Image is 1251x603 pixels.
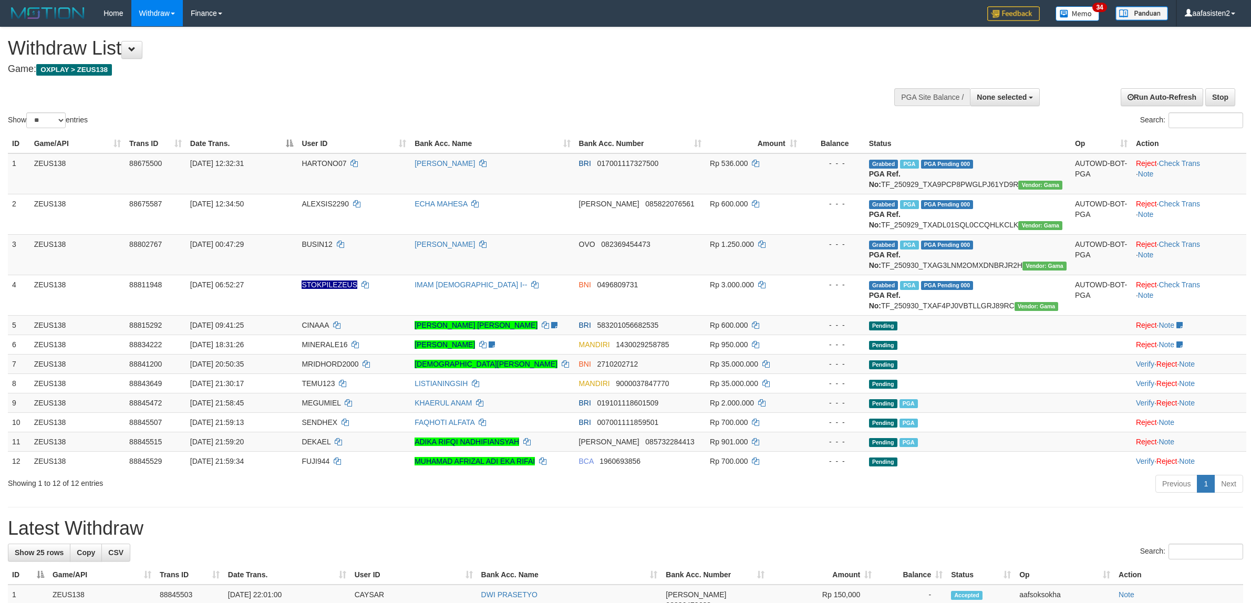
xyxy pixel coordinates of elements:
[865,194,1071,234] td: TF_250929_TXADL01SQL0CCQHLKCLK
[805,456,861,466] div: - - -
[30,432,125,451] td: ZEUS138
[1138,251,1154,259] a: Note
[869,241,898,249] span: Grabbed
[597,321,659,329] span: Copy 583201056682535 to clipboard
[302,379,335,388] span: TEMU123
[190,280,244,289] span: [DATE] 06:52:27
[1132,315,1246,335] td: ·
[894,88,970,106] div: PGA Site Balance /
[1071,153,1132,194] td: AUTOWD-BOT-PGA
[1136,280,1157,289] a: Reject
[921,281,974,290] span: PGA Pending
[865,275,1071,315] td: TF_250930_TXAF4PJ0VBTLLGRJ89RC
[579,159,591,168] span: BRI
[302,321,328,329] span: CINAAA
[481,590,537,599] a: DWI PRASETYO
[1132,234,1246,275] td: · ·
[415,321,537,329] a: [PERSON_NAME] [PERSON_NAME]
[190,340,244,349] span: [DATE] 18:31:26
[1132,134,1246,153] th: Action
[597,399,659,407] span: Copy 019101118601509 to clipboard
[129,200,162,208] span: 88675587
[921,160,974,169] span: PGA Pending
[70,544,102,562] a: Copy
[1136,418,1157,427] a: Reject
[129,457,162,465] span: 88845529
[190,438,244,446] span: [DATE] 21:59:20
[601,240,650,248] span: Copy 082369454473 to clipboard
[805,279,861,290] div: - - -
[599,457,640,465] span: Copy 1960693856 to clipboard
[710,379,758,388] span: Rp 35.000.000
[8,565,48,585] th: ID: activate to sort column descending
[869,341,897,350] span: Pending
[947,565,1015,585] th: Status: activate to sort column ascending
[30,451,125,471] td: ZEUS138
[1159,418,1174,427] a: Note
[1132,335,1246,354] td: ·
[8,432,30,451] td: 11
[1179,379,1195,388] a: Note
[661,565,769,585] th: Bank Acc. Number: activate to sort column ascending
[410,134,574,153] th: Bank Acc. Name: activate to sort column ascending
[579,340,610,349] span: MANDIRI
[8,112,88,128] label: Show entries
[415,379,468,388] a: LISTIANINGSIH
[1136,399,1154,407] a: Verify
[579,438,639,446] span: [PERSON_NAME]
[900,399,918,408] span: Marked by aaftrukkakada
[156,565,224,585] th: Trans ID: activate to sort column ascending
[805,417,861,428] div: - - -
[900,200,918,209] span: Marked by aafpengsreynich
[900,438,918,447] span: Marked by aafkaynarin
[1136,321,1157,329] a: Reject
[805,436,861,447] div: - - -
[30,153,125,194] td: ZEUS138
[1022,262,1067,271] span: Vendor URL: https://trx31.1velocity.biz
[1132,194,1246,234] td: · ·
[869,419,897,428] span: Pending
[579,399,591,407] span: BRI
[710,200,748,208] span: Rp 600.000
[869,210,901,229] b: PGA Ref. No:
[477,565,662,585] th: Bank Acc. Name: activate to sort column ascending
[186,134,298,153] th: Date Trans.: activate to sort column descending
[30,234,125,275] td: ZEUS138
[1018,221,1062,230] span: Vendor URL: https://trx31.1velocity.biz
[302,457,329,465] span: FUJI944
[1156,379,1177,388] a: Reject
[302,418,337,427] span: SENDHEX
[1132,153,1246,194] td: · ·
[8,5,88,21] img: MOTION_logo.png
[579,321,591,329] span: BRI
[30,315,125,335] td: ZEUS138
[869,438,897,447] span: Pending
[1159,159,1200,168] a: Check Trans
[869,458,897,466] span: Pending
[8,393,30,412] td: 9
[869,200,898,209] span: Grabbed
[1156,457,1177,465] a: Reject
[8,412,30,432] td: 10
[645,200,694,208] span: Copy 085822076561 to clipboard
[1115,6,1168,20] img: panduan.png
[1138,291,1154,299] a: Note
[8,451,30,471] td: 12
[302,399,340,407] span: MEGUMIEL
[129,340,162,349] span: 88834222
[970,88,1040,106] button: None selected
[190,240,244,248] span: [DATE] 00:47:29
[8,194,30,234] td: 2
[1140,112,1243,128] label: Search:
[1138,170,1154,178] a: Note
[710,399,754,407] span: Rp 2.000.000
[1136,457,1154,465] a: Verify
[129,379,162,388] span: 88843649
[30,275,125,315] td: ZEUS138
[101,544,130,562] a: CSV
[190,418,244,427] span: [DATE] 21:59:13
[579,360,591,368] span: BNI
[597,360,638,368] span: Copy 2710202712 to clipboard
[921,200,974,209] span: PGA Pending
[710,360,758,368] span: Rp 35.000.000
